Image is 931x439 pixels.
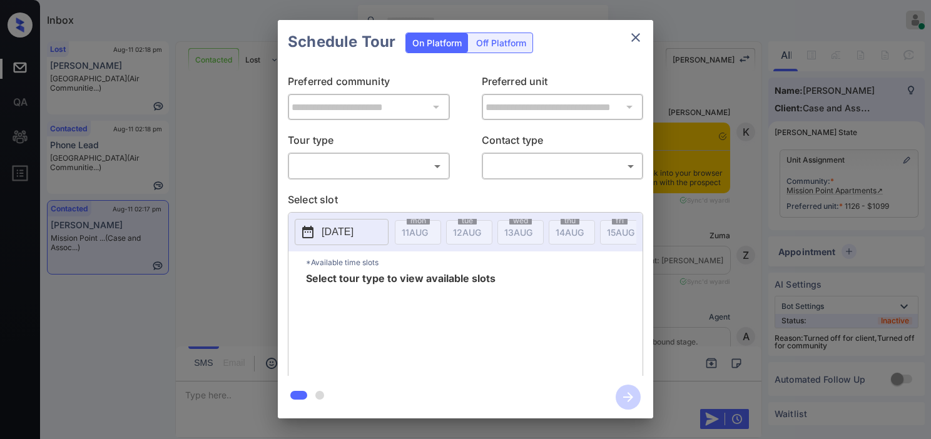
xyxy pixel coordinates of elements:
[470,33,532,53] div: Off Platform
[278,20,405,64] h2: Schedule Tour
[288,133,450,153] p: Tour type
[306,251,643,273] p: *Available time slots
[623,25,648,50] button: close
[482,74,644,94] p: Preferred unit
[406,33,468,53] div: On Platform
[295,219,389,245] button: [DATE]
[288,192,643,212] p: Select slot
[482,133,644,153] p: Contact type
[306,273,496,373] span: Select tour type to view available slots
[322,225,354,240] p: [DATE]
[288,74,450,94] p: Preferred community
